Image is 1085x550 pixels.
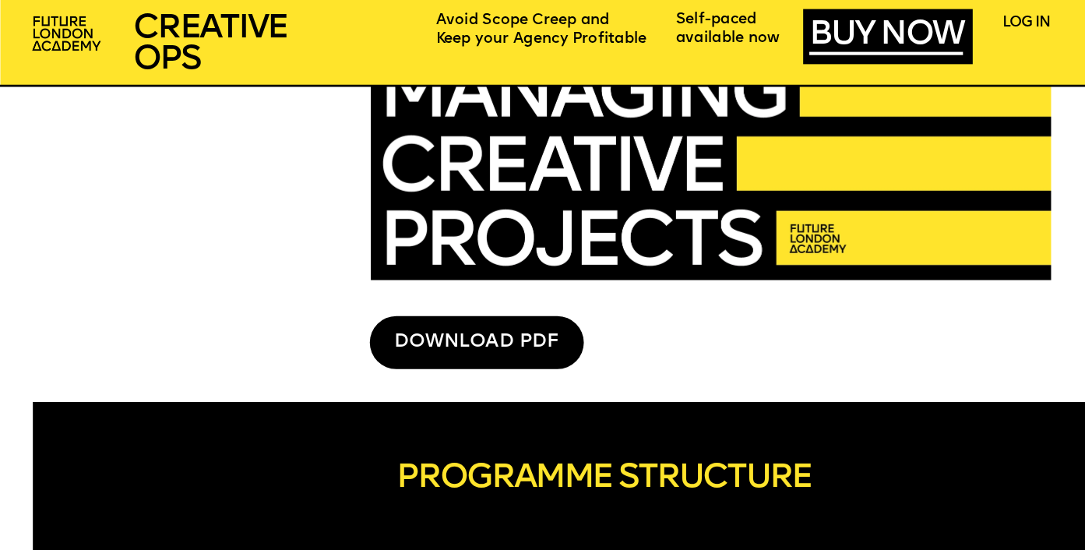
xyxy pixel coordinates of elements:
span: Self-paced [677,12,757,27]
a: BUY NOW [809,18,963,55]
img: upload-2f72e7a8-3806-41e8-b55b-d754ac055a4a.png [26,9,110,59]
span: available now [677,30,780,46]
span: CREATIVE OPS [133,12,287,77]
span: PROGRAMME STRUCTURE [396,461,812,495]
span: Avoid Scope Creep and [436,12,610,28]
span: Keep your Agency Profitable [436,32,647,48]
a: LOG IN [1002,15,1050,30]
